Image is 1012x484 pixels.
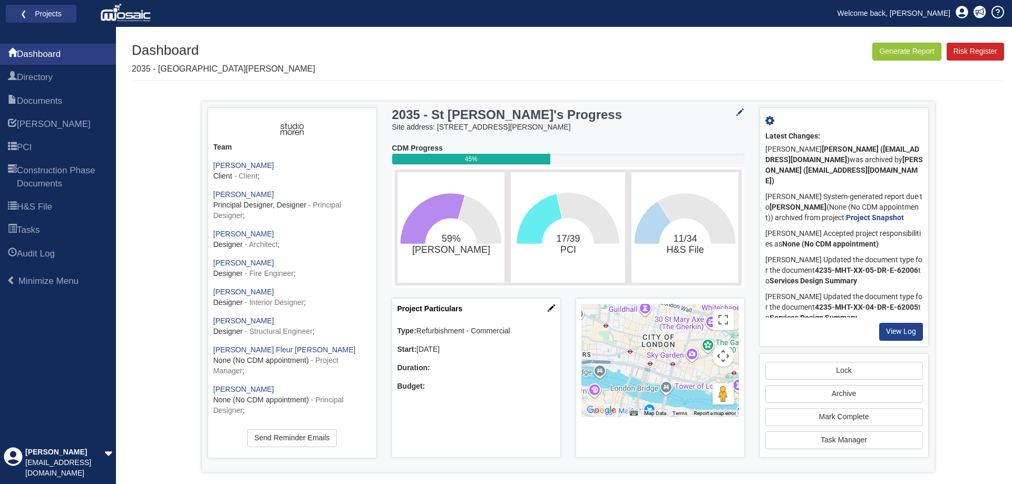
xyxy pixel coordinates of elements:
[8,248,17,261] span: Audit Log
[213,172,232,180] span: Client
[397,327,416,335] b: Type:
[765,131,923,142] div: Latest Changes:
[694,410,736,416] a: Report a map error
[18,276,79,286] span: Minimize Menu
[213,229,371,250] div: ;
[213,201,307,209] span: Principal Designer, Designer
[213,259,274,267] a: [PERSON_NAME]
[213,317,274,325] a: [PERSON_NAME]
[630,410,637,417] button: Keyboard shortcuts
[400,175,502,280] svg: 59%​HARI
[392,122,744,133] div: Site address: [STREET_ADDRESS][PERSON_NAME]
[17,118,91,131] span: HARI
[397,382,425,390] b: Budget:
[584,403,619,417] img: Google
[213,385,274,393] a: [PERSON_NAME]
[213,190,274,199] a: [PERSON_NAME]
[8,48,17,61] span: Dashboard
[765,142,923,189] div: [PERSON_NAME] was archived by
[830,5,958,21] a: Welcome back, [PERSON_NAME]
[770,313,857,322] b: Services Design Summary
[213,190,371,221] div: ;
[213,424,371,445] div: ;
[765,145,919,164] b: [PERSON_NAME] ([EMAIL_ADDRESS][DOMAIN_NAME])
[132,43,315,58] h1: Dashboard
[7,276,16,285] span: Minimize Menu
[4,447,23,479] div: Profile
[947,43,1004,61] a: Risk Register
[213,316,371,337] div: ;
[397,344,555,355] div: [DATE]
[213,240,243,249] span: Designer
[8,72,17,84] span: Directory
[213,396,309,404] span: None (No CDM appointment)
[213,142,371,153] div: Team
[8,142,17,154] span: PCI
[765,252,923,289] div: [PERSON_NAME] Updated the document type for the document to
[8,118,17,131] span: HARI
[245,327,312,335] span: - Structural Engineer
[17,95,62,107] span: Documents
[765,155,923,185] b: [PERSON_NAME] ([EMAIL_ADDRESS][DOMAIN_NAME])
[245,298,304,307] span: - Interior Designer
[815,266,918,274] b: 4235-MHT-XX-05-DR-E-62006
[8,165,17,191] span: Construction Phase Documents
[213,288,274,296] a: [PERSON_NAME]
[260,118,323,140] img: ASH3fIiKEy5lAAAAAElFTkSuQmCC
[397,326,555,337] div: Refurbishment - Commercial
[815,303,918,311] b: 4235-MHT-XX-04-DR-E-62005
[560,244,576,255] tspan: PCI
[634,175,736,280] svg: 11/34​H&S File
[765,408,923,426] a: Mark Complete
[397,363,430,372] b: Duration:
[713,309,734,330] button: Toggle fullscreen view
[13,7,70,21] a: ❮ Projects
[213,298,243,307] span: Designer
[17,248,55,260] span: Audit Log
[8,95,17,108] span: Documents
[644,410,666,417] button: Map Data
[576,299,744,457] div: Project Location
[213,258,371,279] div: ;
[412,244,490,255] tspan: [PERSON_NAME]
[17,201,52,213] span: H&S File
[17,48,61,61] span: Dashboard
[513,175,622,280] svg: 17/39​PCI
[234,172,257,180] span: - Client
[25,447,104,458] div: [PERSON_NAME]
[770,276,857,285] b: Services Design Summary
[247,429,336,447] a: Send Reminder Emails
[100,3,153,24] img: logo_white.png
[713,345,734,367] button: Map camera controls
[667,233,704,255] text: 11/34
[17,141,32,154] span: PCI
[765,189,923,226] div: [PERSON_NAME] System-generated report due to (None (No CDM appointment)) archived from project:
[213,161,371,182] div: ;
[770,203,826,211] b: [PERSON_NAME]
[765,289,923,326] div: [PERSON_NAME] Updated the document type for the document to
[846,213,904,222] a: Project Snapshot
[213,356,338,375] span: - Project Manager
[872,43,941,61] button: Generate Report
[584,403,619,417] a: Open this area in Google Maps (opens a new window)
[765,431,923,449] a: Task Manager
[8,224,17,237] span: Tasks
[392,143,744,154] div: CDM Progress
[765,226,923,252] div: [PERSON_NAME] Accepted project responsibilities as
[765,362,923,380] a: Lock
[713,383,734,404] button: Drag Pegman onto the map to open Street View
[213,345,356,354] a: [PERSON_NAME] Fleur [PERSON_NAME]
[25,458,104,479] div: [EMAIL_ADDRESS][DOMAIN_NAME]
[17,164,108,190] span: Construction Phase Documents
[397,304,463,313] a: Project Particulars
[765,385,923,403] button: Archive
[17,71,53,84] span: Directory
[213,230,274,238] a: [PERSON_NAME]
[782,240,879,248] b: None (No CDM appointment)
[245,269,294,278] span: - Fire Engineer
[392,154,551,164] div: 45%
[132,63,315,75] p: 2035 - [GEOGRAPHIC_DATA][PERSON_NAME]
[213,356,309,364] span: None (No CDM appointment)
[8,201,17,214] span: H&S File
